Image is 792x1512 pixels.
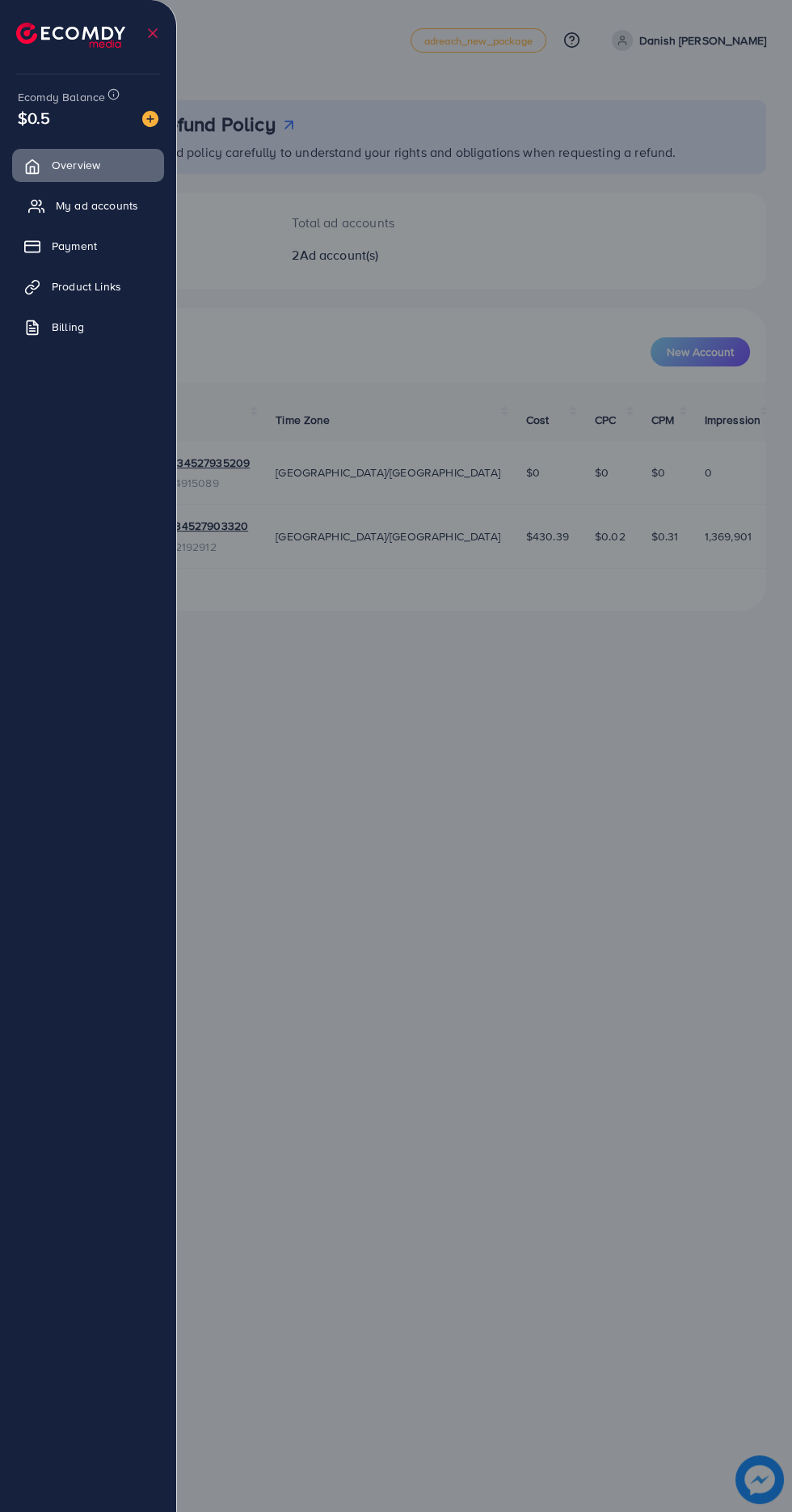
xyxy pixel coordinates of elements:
[52,278,121,294] span: Product Links
[52,238,97,254] span: Payment
[16,23,125,48] img: logo
[52,157,100,173] span: Overview
[18,89,105,105] span: Ecomdy Balance
[18,106,51,129] span: $0.5
[12,270,164,303] a: Product Links
[12,149,164,181] a: Overview
[12,311,164,343] a: Billing
[142,111,158,127] img: image
[12,230,164,262] a: Payment
[52,319,84,335] span: Billing
[56,197,138,214] span: My ad accounts
[12,189,164,222] a: My ad accounts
